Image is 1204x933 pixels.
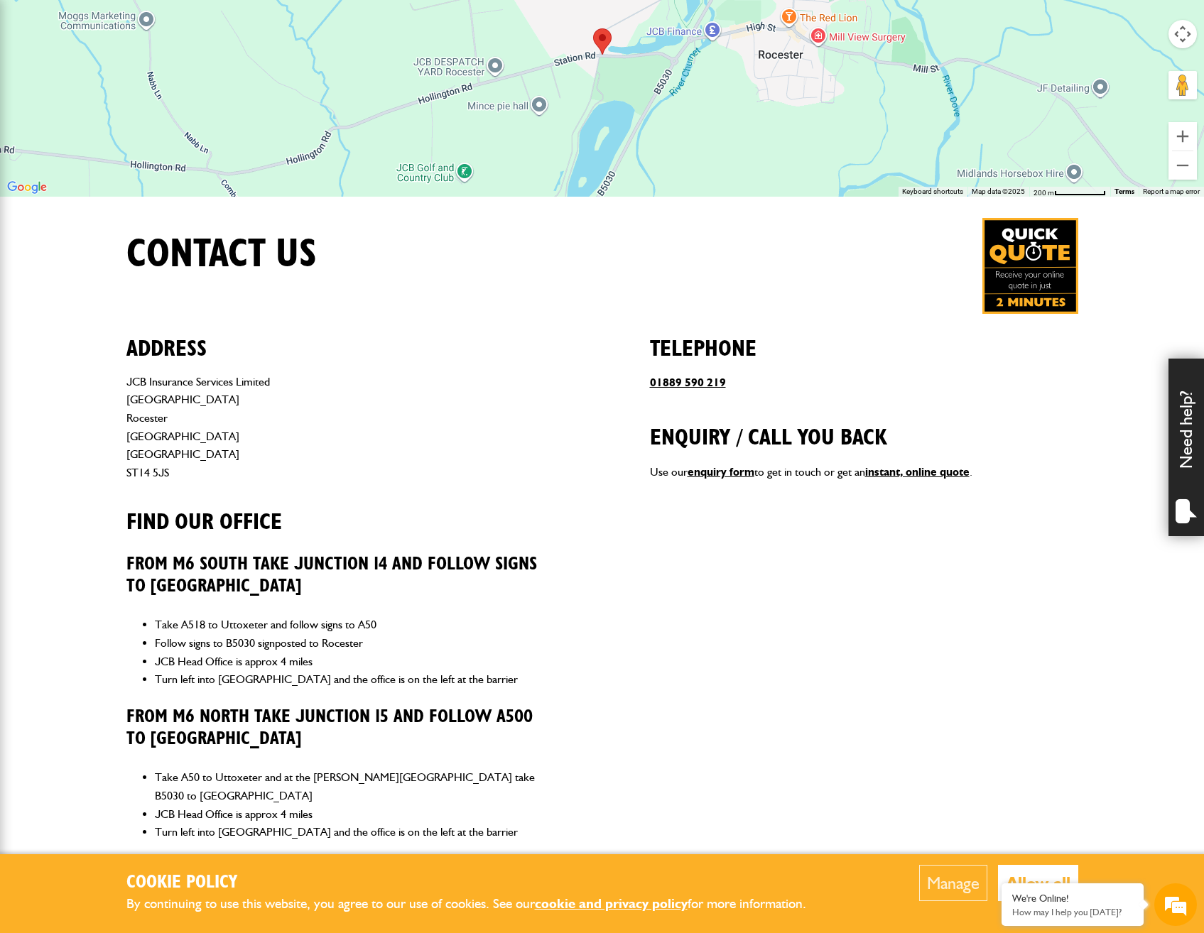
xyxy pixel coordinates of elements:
li: JCB Head Office is approx 4 miles [155,805,555,824]
h2: Find our office [126,487,555,535]
span: Map data ©2025 [972,187,1025,195]
h1: Contact us [126,231,317,278]
button: Allow all [998,865,1078,901]
p: Use our to get in touch or get an . [650,463,1078,481]
button: Manage [919,865,987,901]
h2: Enquiry / call you back [650,403,1078,451]
button: Keyboard shortcuts [902,187,963,197]
li: Take A518 to Uttoxeter and follow signs to A50 [155,616,555,634]
span: 200 m [1034,189,1054,197]
h2: Telephone [650,314,1078,362]
button: Map camera controls [1168,20,1197,48]
li: Turn left into [GEOGRAPHIC_DATA] and the office is on the left at the barrier [155,670,555,689]
img: Quick Quote [982,218,1078,314]
a: Report a map error [1143,187,1200,195]
li: Take A50 to Uttoxeter and at the [PERSON_NAME][GEOGRAPHIC_DATA] take B5030 to [GEOGRAPHIC_DATA] [155,768,555,804]
address: JCB Insurance Services Limited [GEOGRAPHIC_DATA] Rocester [GEOGRAPHIC_DATA] [GEOGRAPHIC_DATA] ST1... [126,373,555,482]
button: Zoom out [1168,151,1197,180]
h2: Cookie Policy [126,872,830,894]
a: Terms (opens in new tab) [1114,187,1134,196]
div: We're Online! [1012,893,1133,905]
button: Map Scale: 200 m per 69 pixels [1029,187,1110,197]
li: Follow signs to B5030 signposted to Rocester [155,634,555,653]
img: Google [4,178,50,197]
h3: From M6 South take Junction 14 and follow signs to [GEOGRAPHIC_DATA] [126,554,555,597]
h3: From M6 North take Junction 15 and follow A500 to [GEOGRAPHIC_DATA] [126,706,555,750]
a: Get your insurance quote in just 2-minutes [982,218,1078,314]
h2: Address [126,314,555,362]
li: JCB Head Office is approx 4 miles [155,653,555,671]
a: Open this area in Google Maps (opens a new window) [4,178,50,197]
a: 01889 590 219 [650,376,726,389]
a: instant, online quote [865,465,970,479]
button: Zoom in [1168,122,1197,151]
p: By continuing to use this website, you agree to our use of cookies. See our for more information. [126,893,830,915]
p: How may I help you today? [1012,907,1133,917]
a: cookie and privacy policy [535,895,688,912]
a: enquiry form [688,465,754,479]
div: Need help? [1168,359,1204,536]
button: Drag Pegman onto the map to open Street View [1168,71,1197,99]
li: Turn left into [GEOGRAPHIC_DATA] and the office is on the left at the barrier [155,823,555,841]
